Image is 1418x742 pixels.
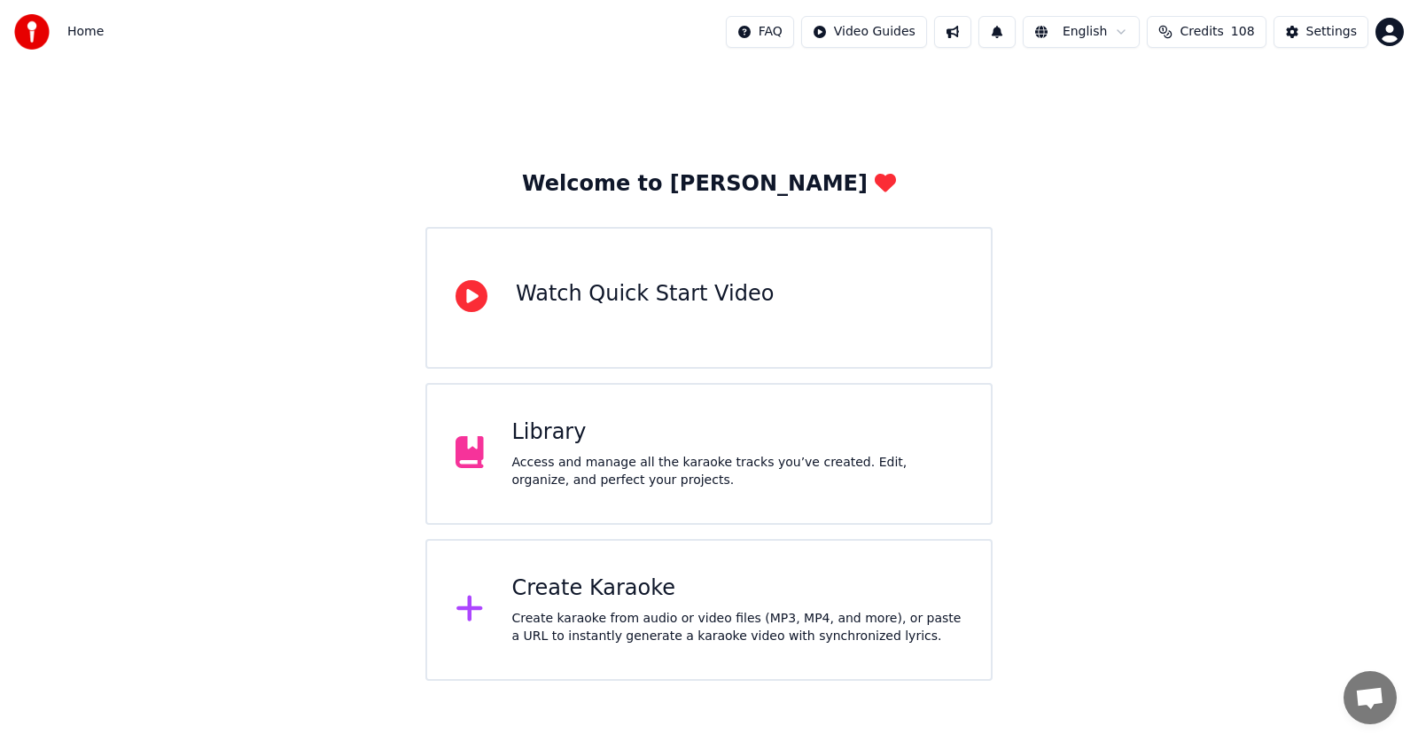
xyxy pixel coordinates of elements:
img: youka [14,14,50,50]
div: Create Karaoke [512,574,963,603]
span: Credits [1180,23,1223,41]
div: Create karaoke from audio or video files (MP3, MP4, and more), or paste a URL to instantly genera... [512,610,963,645]
div: Settings [1306,23,1357,41]
div: Welcome to [PERSON_NAME] [522,170,896,199]
div: Open chat [1344,671,1397,724]
div: Watch Quick Start Video [516,280,774,309]
span: Home [67,23,104,41]
button: Video Guides [801,16,927,48]
nav: breadcrumb [67,23,104,41]
button: FAQ [726,16,794,48]
button: Credits108 [1147,16,1266,48]
button: Settings [1274,16,1368,48]
div: Access and manage all the karaoke tracks you’ve created. Edit, organize, and perfect your projects. [512,454,963,489]
span: 108 [1231,23,1255,41]
div: Library [512,418,963,447]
